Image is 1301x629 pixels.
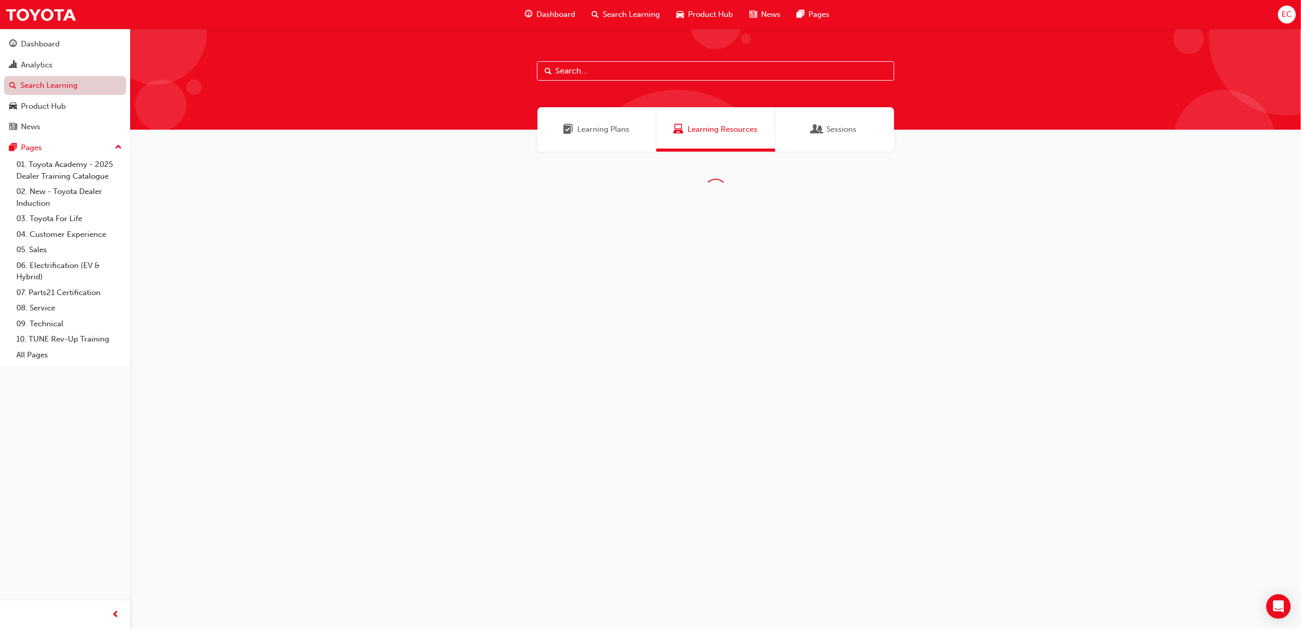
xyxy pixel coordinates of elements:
a: Learning ResourcesLearning Resources [656,107,775,152]
span: search-icon [9,81,16,90]
div: Dashboard [21,38,60,50]
span: Learning Resources [673,124,683,135]
button: DashboardAnalyticsSearch LearningProduct HubNews [4,33,126,138]
button: Pages [4,138,126,157]
span: News [761,9,780,20]
span: Learning Plans [563,124,574,135]
a: pages-iconPages [789,4,838,25]
span: car-icon [9,102,17,111]
a: Learning PlansLearning Plans [537,107,656,152]
a: 04. Customer Experience [12,227,126,243]
span: Sessions [813,124,823,135]
span: Dashboard [536,9,575,20]
span: car-icon [676,8,684,21]
span: Learning Plans [578,124,630,135]
span: Pages [808,9,829,20]
a: 06. Electrification (EV & Hybrid) [12,258,126,285]
span: up-icon [115,141,122,154]
a: News [4,117,126,136]
span: prev-icon [112,609,120,621]
a: 08. Service [12,300,126,316]
a: Dashboard [4,35,126,54]
a: news-iconNews [741,4,789,25]
a: All Pages [12,347,126,363]
div: Analytics [21,59,53,71]
a: 05. Sales [12,242,126,258]
a: 09. Technical [12,316,126,332]
span: search-icon [592,8,599,21]
div: Open Intercom Messenger [1266,594,1291,619]
span: pages-icon [9,143,17,153]
a: 02. New - Toyota Dealer Induction [12,184,126,211]
div: Pages [21,142,42,154]
button: EC [1278,6,1296,23]
a: search-iconSearch Learning [583,4,668,25]
span: Sessions [827,124,857,135]
a: Analytics [4,56,126,75]
a: 01. Toyota Academy - 2025 Dealer Training Catalogue [12,157,126,184]
span: Search [545,65,552,77]
img: Trak [5,3,77,26]
span: news-icon [9,123,17,132]
span: EC [1282,9,1292,20]
span: chart-icon [9,61,17,70]
span: news-icon [749,8,757,21]
span: Search Learning [603,9,660,20]
div: News [21,121,40,133]
a: SessionsSessions [775,107,894,152]
a: 07. Parts21 Certification [12,285,126,301]
span: pages-icon [797,8,804,21]
span: guage-icon [9,40,17,49]
span: guage-icon [525,8,532,21]
a: Product Hub [4,97,126,116]
a: 03. Toyota For Life [12,211,126,227]
a: Search Learning [4,76,126,95]
input: Search... [537,61,894,81]
span: Learning Resources [688,124,757,135]
a: guage-iconDashboard [517,4,583,25]
a: car-iconProduct Hub [668,4,741,25]
span: Product Hub [688,9,733,20]
a: 10. TUNE Rev-Up Training [12,331,126,347]
div: Product Hub [21,101,66,112]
